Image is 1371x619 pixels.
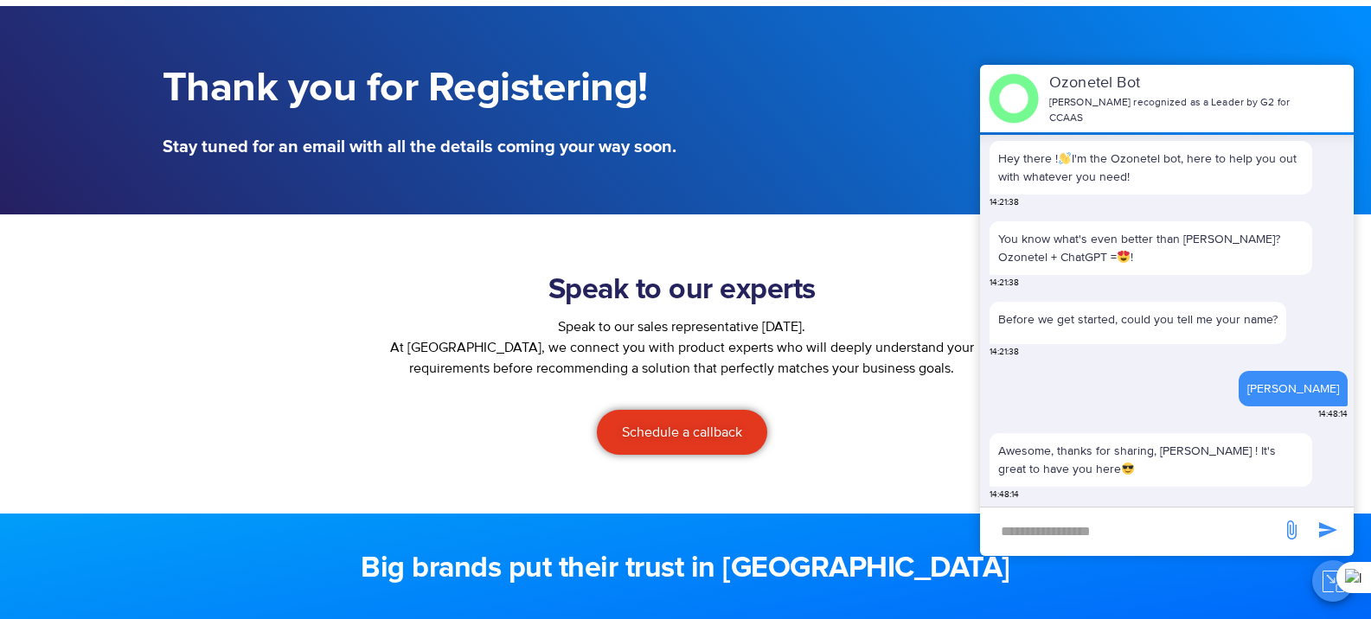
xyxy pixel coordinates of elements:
[998,310,1278,329] p: Before we get started, could you tell me your name?
[1318,408,1348,421] span: 14:48:14
[163,65,677,112] h1: Thank you for Registering!
[1059,152,1071,164] img: 👋
[1312,560,1354,602] button: Close chat
[1049,72,1297,95] p: Ozonetel Bot
[1299,93,1313,107] span: end chat or minimize
[1310,513,1345,547] span: send message
[990,488,1019,501] span: 14:48:14
[1118,251,1130,263] img: 😍
[375,337,990,379] p: At [GEOGRAPHIC_DATA], we connect you with product experts who will deeply understand your require...
[998,150,1304,186] p: Hey there ! I'm the Ozonetel bot, here to help you out with whatever you need!
[989,516,1272,547] div: new-msg-input
[990,277,1019,290] span: 14:21:38
[990,196,1019,209] span: 14:21:38
[998,230,1304,266] p: You know what's even better than [PERSON_NAME]? Ozonetel + ChatGPT = !
[597,410,767,455] a: Schedule a callback
[622,425,742,439] span: Schedule a callback
[989,73,1039,124] img: header
[163,552,1209,586] h2: Big brands put their trust in [GEOGRAPHIC_DATA]
[990,346,1019,359] span: 14:21:38
[1049,95,1297,126] p: [PERSON_NAME] recognized as a Leader by G2 for CCAAS
[163,138,677,156] h5: Stay tuned for an email with all the details coming your way soon.
[998,442,1304,478] p: Awesome, thanks for sharing, [PERSON_NAME] ! It's great to have you here
[1247,380,1339,398] div: [PERSON_NAME]
[375,273,990,308] h2: Speak to our experts
[1122,463,1134,475] img: 😎
[375,316,990,337] div: Speak to our sales representative [DATE].
[1274,513,1309,547] span: send message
